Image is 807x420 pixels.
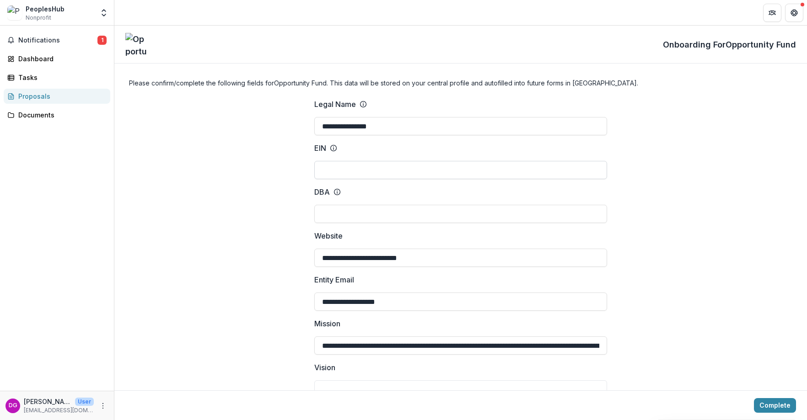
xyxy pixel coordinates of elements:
img: PeoplesHub [7,5,22,20]
p: DBA [314,186,330,197]
a: Documents [4,107,110,122]
div: PeoplesHub [26,4,65,14]
p: Mission [314,318,340,329]
div: Dustin Gibson [9,403,17,409]
a: Dashboard [4,51,110,66]
button: Notifications1 [4,33,110,48]
button: Complete [754,398,796,413]
p: [EMAIL_ADDRESS][DOMAIN_NAME] [24,406,94,415]
p: User [75,398,94,406]
span: Nonprofit [26,14,51,22]
h4: Please confirm/complete the following fields for Opportunity Fund . This data will be stored on y... [129,78,792,88]
button: Partners [763,4,781,22]
span: Notifications [18,37,97,44]
p: [PERSON_NAME] [24,397,71,406]
div: Documents [18,110,103,120]
button: More [97,400,108,411]
p: Legal Name [314,99,356,110]
p: Onboarding For Opportunity Fund [663,38,796,51]
a: Proposals [4,89,110,104]
div: Proposals [18,91,103,101]
p: Website [314,230,343,241]
span: 1 [97,36,107,45]
a: Tasks [4,70,110,85]
button: Open entity switcher [97,4,110,22]
img: Opportunity Fund logo [125,33,148,56]
p: Vision [314,362,335,373]
p: Entity Email [314,274,354,285]
div: Tasks [18,73,103,82]
button: Get Help [785,4,803,22]
p: EIN [314,143,326,154]
div: Dashboard [18,54,103,64]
